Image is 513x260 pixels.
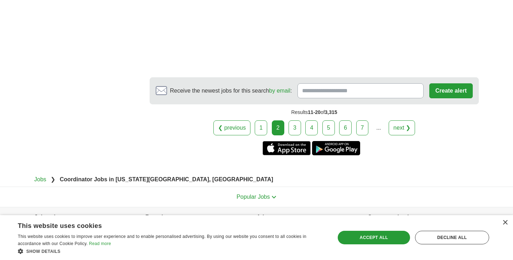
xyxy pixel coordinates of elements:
span: Popular Jobs [237,194,270,200]
a: 1 [255,120,267,135]
strong: Coordinator Jobs in [US_STATE][GEOGRAPHIC_DATA], [GEOGRAPHIC_DATA] [60,176,273,182]
div: ... [372,121,386,135]
span: 3,315 [325,109,337,115]
div: This website uses cookies [18,219,308,230]
img: toggle icon [271,196,276,199]
a: Read more, opens a new window [89,241,111,246]
div: Accept all [338,231,410,244]
a: 3 [289,120,301,135]
div: 2 [272,120,284,135]
a: 6 [339,120,352,135]
div: Results of [150,104,479,120]
h4: Country selection [368,207,479,227]
div: Close [502,220,508,225]
a: ❮ previous [213,120,250,135]
span: 11-20 [308,109,321,115]
div: Show details [18,248,326,255]
div: Decline all [415,231,489,244]
a: Get the iPhone app [263,141,311,155]
span: This website uses cookies to improve user experience and to enable personalised advertising. By u... [18,234,306,246]
span: Show details [26,249,61,254]
a: Get the Android app [312,141,360,155]
a: 5 [322,120,335,135]
a: 7 [356,120,369,135]
span: ❯ [51,176,55,182]
button: Create alert [429,83,473,98]
a: next ❯ [389,120,415,135]
a: Jobs [34,176,46,182]
a: 4 [305,120,318,135]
